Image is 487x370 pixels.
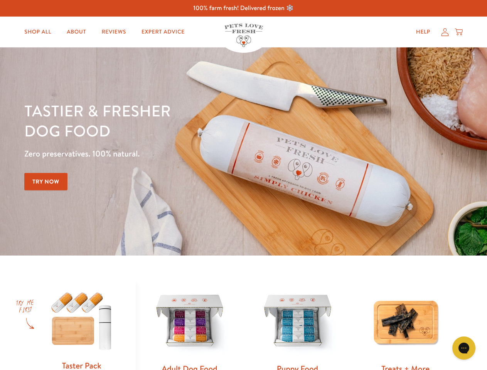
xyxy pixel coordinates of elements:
[24,173,67,190] a: Try Now
[95,24,132,40] a: Reviews
[410,24,436,40] a: Help
[24,147,317,161] p: Zero preservatives. 100% natural.
[61,24,92,40] a: About
[448,334,479,362] iframe: Gorgias live chat messenger
[135,24,191,40] a: Expert Advice
[224,24,263,47] img: Pets Love Fresh
[24,101,317,141] h1: Tastier & fresher dog food
[18,24,57,40] a: Shop All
